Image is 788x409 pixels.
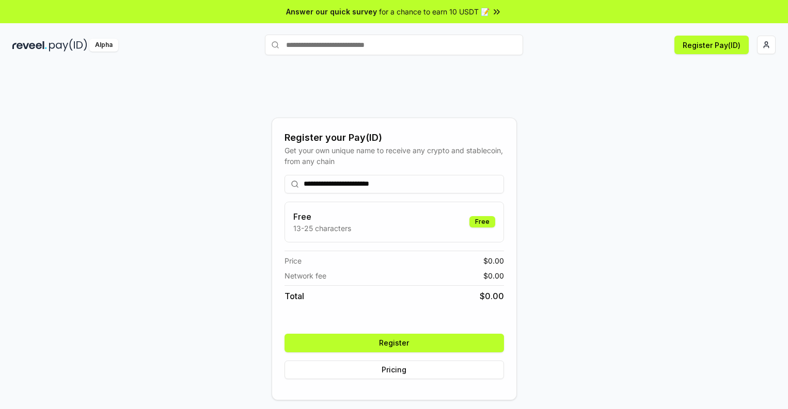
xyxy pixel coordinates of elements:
[285,255,302,266] span: Price
[286,6,377,17] span: Answer our quick survey
[285,334,504,352] button: Register
[49,39,87,52] img: pay_id
[379,6,490,17] span: for a chance to earn 10 USDT 📝
[293,223,351,234] p: 13-25 characters
[285,130,504,145] div: Register your Pay(ID)
[285,145,504,167] div: Get your own unique name to receive any crypto and stablecoin, from any chain
[293,210,351,223] h3: Free
[483,270,504,281] span: $ 0.00
[285,361,504,379] button: Pricing
[12,39,47,52] img: reveel_dark
[480,290,504,302] span: $ 0.00
[674,36,749,54] button: Register Pay(ID)
[483,255,504,266] span: $ 0.00
[469,216,495,227] div: Free
[285,290,304,302] span: Total
[285,270,326,281] span: Network fee
[89,39,118,52] div: Alpha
